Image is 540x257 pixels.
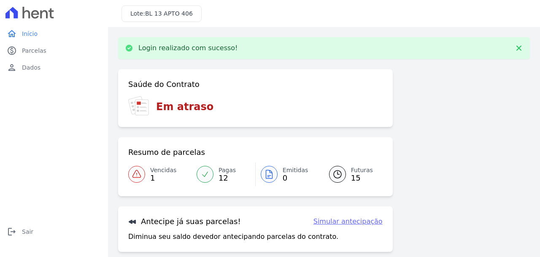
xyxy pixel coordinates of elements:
[283,166,308,175] span: Emitidas
[7,46,17,56] i: paid
[7,29,17,39] i: home
[7,62,17,73] i: person
[192,162,255,186] a: Pagas 12
[130,9,193,18] h3: Lote:
[283,175,308,181] span: 0
[3,223,105,240] a: logoutSair
[22,63,40,72] span: Dados
[351,166,373,175] span: Futuras
[219,166,236,175] span: Pagas
[7,227,17,237] i: logout
[128,162,192,186] a: Vencidas 1
[128,147,205,157] h3: Resumo de parcelas
[256,162,319,186] a: Emitidas 0
[319,162,383,186] a: Futuras 15
[138,44,238,52] p: Login realizado com sucesso!
[128,216,241,227] h3: Antecipe já suas parcelas!
[150,166,176,175] span: Vencidas
[3,25,105,42] a: homeInício
[3,59,105,76] a: personDados
[313,216,383,227] a: Simular antecipação
[128,232,338,242] p: Diminua seu saldo devedor antecipando parcelas do contrato.
[22,30,38,38] span: Início
[219,175,236,181] span: 12
[145,10,193,17] span: BL 13 APTO 406
[22,46,46,55] span: Parcelas
[351,175,373,181] span: 15
[150,175,176,181] span: 1
[3,42,105,59] a: paidParcelas
[128,79,200,89] h3: Saúde do Contrato
[22,227,33,236] span: Sair
[156,99,213,114] h3: Em atraso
